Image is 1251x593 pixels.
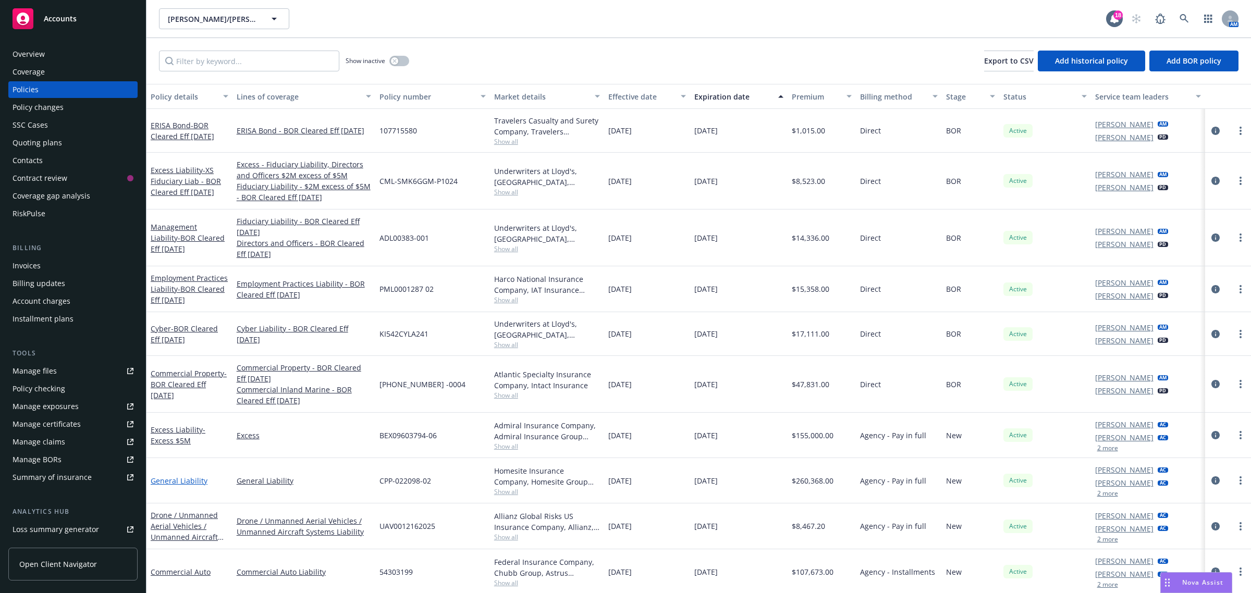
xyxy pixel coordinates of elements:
div: Coverage gap analysis [13,188,90,204]
span: Show inactive [346,56,385,65]
a: [PERSON_NAME] [1095,239,1154,250]
span: [DATE] [694,521,718,532]
div: Billing method [860,91,926,102]
a: [PERSON_NAME] [1095,432,1154,443]
span: $47,831.00 [792,379,829,390]
a: [PERSON_NAME] [1095,182,1154,193]
span: Agency - Pay in full [860,475,926,486]
div: Overview [13,46,45,63]
button: [PERSON_NAME]/[PERSON_NAME] Construction, Inc. [159,8,289,29]
button: Policy details [146,84,232,109]
div: Service team leaders [1095,91,1190,102]
span: [DATE] [608,521,632,532]
span: [DATE] [608,379,632,390]
a: Installment plans [8,311,138,327]
a: circleInformation [1209,328,1222,340]
a: Policy checking [8,380,138,397]
span: - BOR Cleared Eff [DATE] [151,233,225,254]
span: Direct [860,379,881,390]
a: Manage files [8,363,138,379]
span: Accounts [44,15,77,23]
span: Active [1008,379,1028,389]
a: Employment Practices Liability [151,273,228,305]
div: Homesite Insurance Company, Homesite Group Incorporated, Brown & Riding Insurance Services, Inc. [494,465,600,487]
button: 2 more [1097,536,1118,542]
a: Coverage gap analysis [8,188,138,204]
span: Show all [494,340,600,349]
a: circleInformation [1209,474,1222,487]
div: Federal Insurance Company, Chubb Group, Astrus Insurance Solutions LLC [494,557,600,578]
a: [PERSON_NAME] [1095,477,1154,488]
span: [DATE] [694,328,718,339]
a: [PERSON_NAME] [1095,277,1154,288]
a: RiskPulse [8,205,138,222]
div: Drag to move [1161,573,1174,592]
span: BOR [946,176,961,187]
span: [DATE] [608,566,632,577]
button: 2 more [1097,490,1118,497]
span: Direct [860,232,881,243]
a: [PERSON_NAME] [1095,569,1154,579]
span: CPP-022098-02 [379,475,431,486]
div: Policies [13,81,39,98]
a: more [1234,520,1247,533]
a: Contacts [8,152,138,169]
div: Contract review [13,170,67,187]
button: Market details [490,84,605,109]
a: more [1234,474,1247,487]
span: [DATE] [608,430,632,441]
span: Active [1008,285,1028,294]
span: - BOR Cleared Eff [DATE] [151,284,225,305]
span: Agency - Pay in full [860,521,926,532]
div: Market details [494,91,589,102]
div: Billing updates [13,275,65,292]
span: PML0001287 02 [379,283,434,294]
a: Drone / Unmanned Aerial Vehicles / Unmanned Aircraft Systems Liability [237,515,371,537]
span: Active [1008,476,1028,485]
span: [DATE] [608,232,632,243]
span: - XS Fiduciary Liab - BOR Cleared Eff [DATE] [151,165,221,197]
button: Lines of coverage [232,84,375,109]
button: Effective date [604,84,690,109]
a: Overview [8,46,138,63]
a: Commercial Property - BOR Cleared Eff [DATE] [237,362,371,384]
div: Allianz Global Risks US Insurance Company, Allianz, Transport Risk Management Inc. [494,511,600,533]
button: Status [999,84,1091,109]
a: Invoices [8,257,138,274]
div: Harco National Insurance Company, IAT Insurance Group, Brown & Riding Insurance Services, Inc. [494,274,600,295]
span: Show all [494,578,600,587]
a: [PERSON_NAME] [1095,555,1154,566]
a: more [1234,378,1247,390]
div: Underwriters at Lloyd's, [GEOGRAPHIC_DATA], [PERSON_NAME] of [GEOGRAPHIC_DATA], Evolve [494,318,600,340]
span: $15,358.00 [792,283,829,294]
span: Show all [494,244,600,253]
span: Show all [494,137,600,146]
div: RiskPulse [13,205,45,222]
a: [PERSON_NAME] [1095,385,1154,396]
button: 2 more [1097,445,1118,451]
span: Direct [860,283,881,294]
a: Switch app [1198,8,1219,29]
a: [PERSON_NAME] [1095,169,1154,180]
a: Excess - Fiduciary Liability, Directors and Officers $2M excess of $5M [237,159,371,181]
span: [DATE] [608,125,632,136]
span: New [946,566,962,577]
span: [PHONE_NUMBER] -0004 [379,379,465,390]
span: Active [1008,176,1028,186]
div: Loss summary generator [13,521,99,538]
span: Show all [494,391,600,400]
a: Manage exposures [8,398,138,415]
a: Excess Liability [151,165,221,197]
span: Export to CSV [984,56,1034,66]
a: Drone / Unmanned Aerial Vehicles / Unmanned Aircraft Systems Liability [151,510,218,553]
button: Premium [788,84,856,109]
button: Service team leaders [1091,84,1206,109]
div: Account charges [13,293,70,310]
a: Policies [8,81,138,98]
a: General Liability [151,476,207,486]
span: New [946,475,962,486]
span: [DATE] [694,283,718,294]
a: Manage certificates [8,416,138,433]
span: [DATE] [694,566,718,577]
span: [DATE] [694,125,718,136]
